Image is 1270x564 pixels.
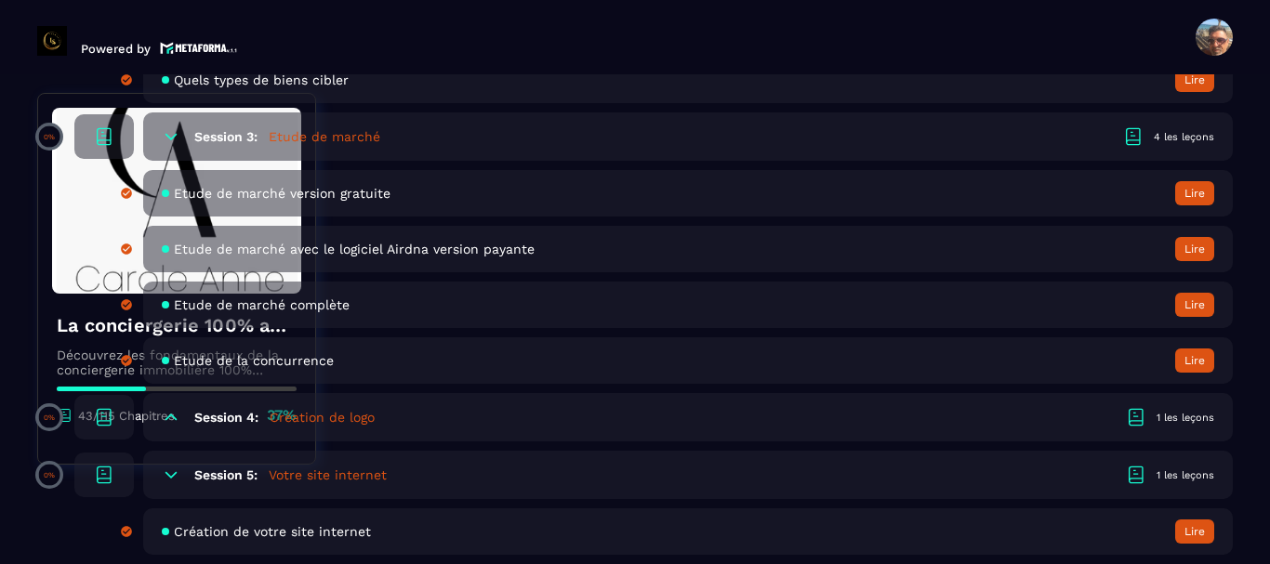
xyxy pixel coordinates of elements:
[1154,130,1214,144] div: 4 les leçons
[174,242,535,256] span: Etude de marché avec le logiciel Airdna version payante
[269,127,380,146] h5: Etude de marché
[44,471,55,479] p: 0%
[81,42,151,56] p: Powered by
[174,297,350,312] span: Etude de marché complète
[52,108,301,294] img: banner
[37,26,67,56] img: logo-branding
[270,408,375,426] h5: Création de logo
[57,348,297,377] p: Découvrez les fondamentaux de la conciergerie immobilière 100% automatisée. Cette formation est c...
[57,312,297,338] h4: La conciergerie 100% automatisée
[1157,468,1214,482] div: 1 les leçons
[1175,348,1214,373] button: Lire
[1175,68,1214,92] button: Lire
[194,467,258,482] h6: Session 5:
[1157,411,1214,425] div: 1 les leçons
[1175,181,1214,205] button: Lire
[174,72,349,87] span: Quels types de biens cibler
[269,466,387,484] h5: Votre site internet
[174,186,390,201] span: Etude de marché version gratuite
[1175,293,1214,317] button: Lire
[1175,519,1214,544] button: Lire
[194,410,258,425] h6: Session 4:
[194,129,258,144] h6: Session 3:
[1175,237,1214,261] button: Lire
[44,133,55,141] p: 0%
[160,40,238,56] img: logo
[174,353,334,368] span: Etude de la concurrence
[174,524,371,539] span: Création de votre site internet
[44,413,55,422] p: 0%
